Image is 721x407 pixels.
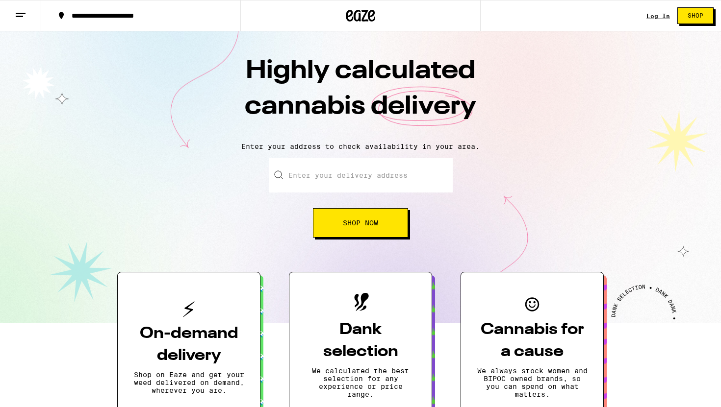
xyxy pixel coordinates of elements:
h3: Dank selection [305,319,416,363]
p: We calculated the best selection for any experience or price range. [305,367,416,398]
a: Log In [646,13,670,19]
h3: Cannabis for a cause [477,319,588,363]
button: Shop [677,7,714,24]
h3: On-demand delivery [133,323,244,367]
button: Shop Now [313,208,408,238]
h1: Highly calculated cannabis delivery [189,53,532,135]
a: Shop [670,7,721,24]
p: Shop on Eaze and get your weed delivered on demand, wherever you are. [133,371,244,394]
span: Shop Now [343,219,378,226]
span: Shop [688,13,703,19]
p: Enter your address to check availability in your area. [10,143,711,150]
input: Enter your delivery address [269,158,453,192]
p: We always stock women and BIPOC owned brands, so you can spend on what matters. [477,367,588,398]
